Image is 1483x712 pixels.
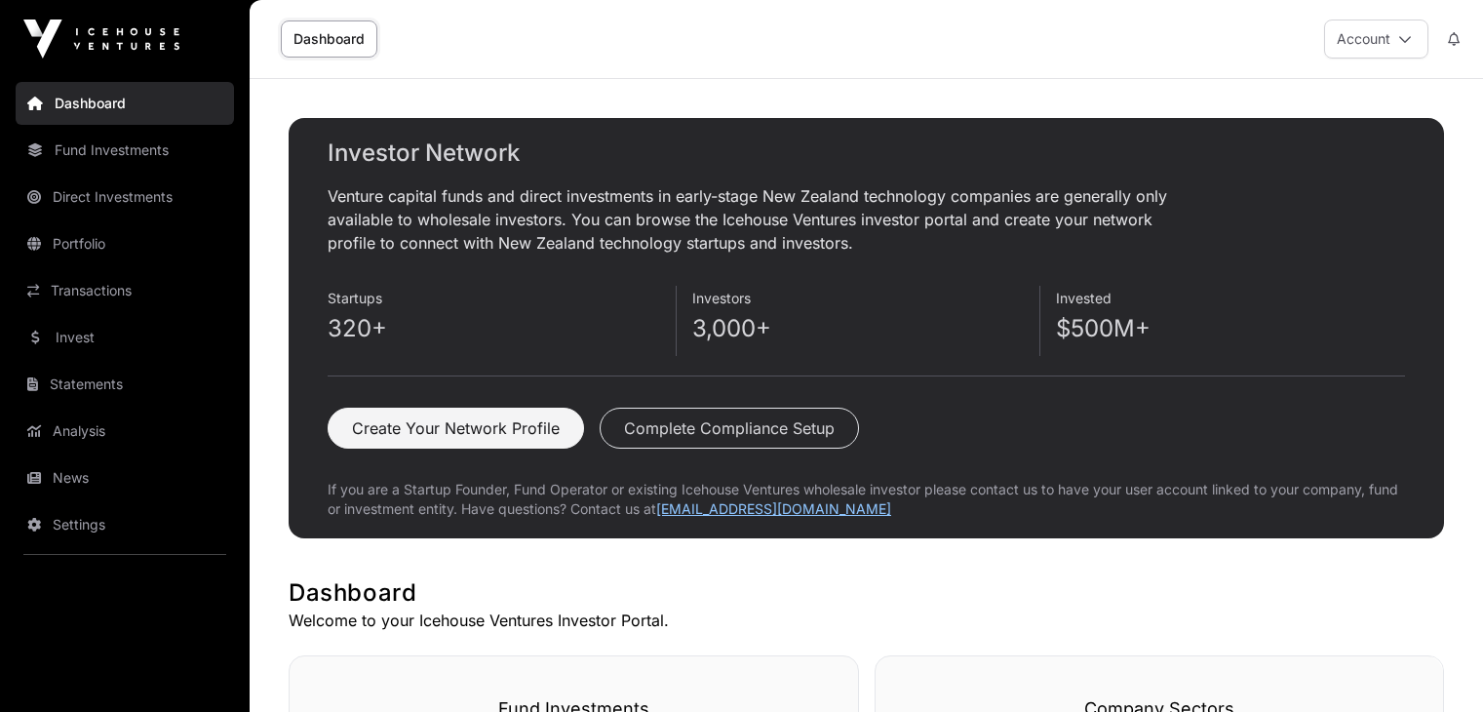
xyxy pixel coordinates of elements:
button: Account [1324,20,1428,59]
button: Create Your Network Profile [328,408,584,449]
h2: Investor Network [328,138,1405,169]
a: Analysis [16,410,234,453]
img: Icehouse Ventures Logo [23,20,179,59]
span: Startups [328,290,382,306]
a: Direct Investments [16,176,234,218]
p: Welcome to your Icehouse Ventures Investor Portal. [289,609,1444,632]
a: Invest [16,316,234,359]
a: Fund Investments [16,129,234,172]
span: Investors [692,290,751,306]
a: Transactions [16,269,234,312]
a: Dashboard [16,82,234,125]
p: Venture capital funds and direct investments in early-stage New Zealand technology companies are ... [328,184,1201,255]
a: [EMAIL_ADDRESS][DOMAIN_NAME] [656,500,891,517]
a: News [16,456,234,499]
p: $500M+ [1056,313,1405,344]
a: Statements [16,363,234,406]
h1: Dashboard [289,577,1444,609]
p: 3,000+ [692,313,1040,344]
button: Complete Compliance Setup [600,408,859,449]
p: 320+ [328,313,676,344]
a: Settings [16,503,234,546]
p: If you are a Startup Founder, Fund Operator or existing Icehouse Ventures wholesale investor plea... [328,480,1405,519]
span: Invested [1056,290,1112,306]
a: Dashboard [281,20,377,58]
a: Portfolio [16,222,234,265]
